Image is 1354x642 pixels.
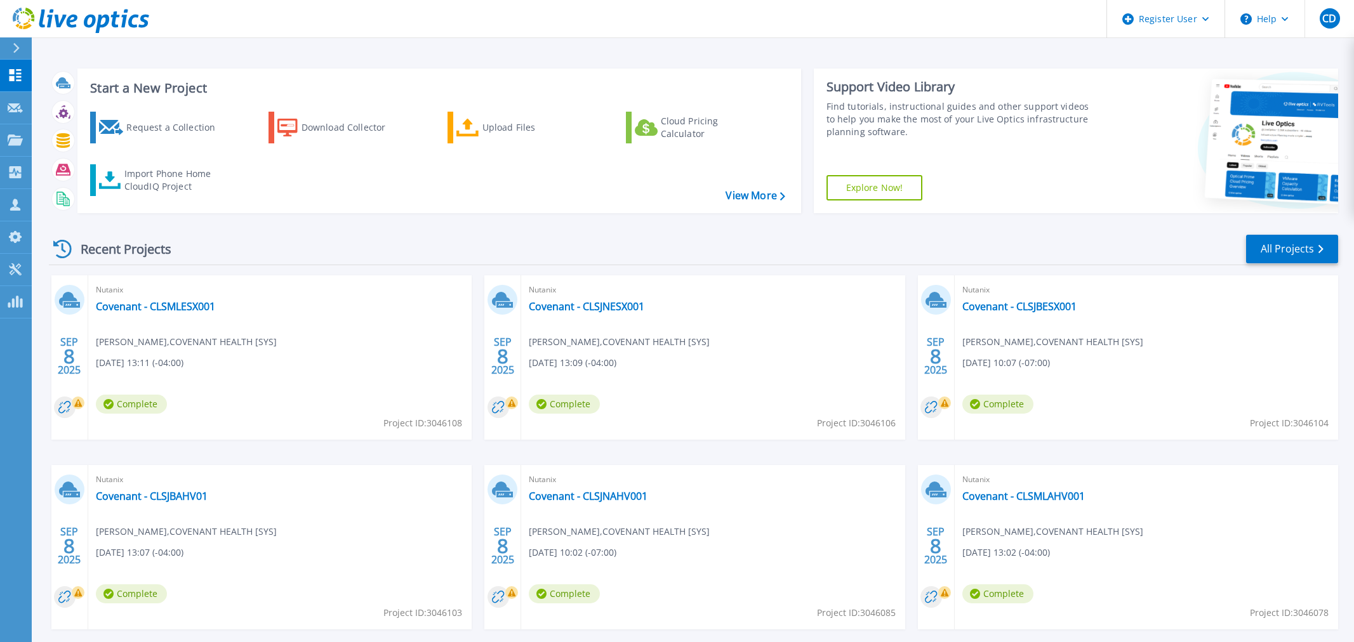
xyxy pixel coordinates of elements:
[930,351,941,362] span: 8
[726,190,785,202] a: View More
[96,525,277,539] span: [PERSON_NAME] , COVENANT HEALTH [SYS]
[90,81,785,95] h3: Start a New Project
[491,333,515,379] div: SEP 2025
[383,606,462,620] span: Project ID: 3046103
[491,523,515,569] div: SEP 2025
[924,523,948,569] div: SEP 2025
[962,490,1085,502] a: Covenant - CLSMLAHV001
[482,115,584,140] div: Upload Files
[96,356,183,370] span: [DATE] 13:11 (-04:00)
[817,606,896,620] span: Project ID: 3046085
[529,525,710,539] span: [PERSON_NAME] , COVENANT HEALTH [SYS]
[96,395,167,414] span: Complete
[826,175,923,200] a: Explore Now!
[124,167,223,193] div: Import Phone Home CloudIQ Project
[661,115,762,140] div: Cloud Pricing Calculator
[529,546,616,560] span: [DATE] 10:02 (-07:00)
[96,473,464,487] span: Nutanix
[49,233,189,265] div: Recent Projects
[962,525,1143,539] span: [PERSON_NAME] , COVENANT HEALTH [SYS]
[57,333,81,379] div: SEP 2025
[1322,13,1336,23] span: CD
[529,283,897,297] span: Nutanix
[1250,606,1329,620] span: Project ID: 3046078
[126,115,228,140] div: Request a Collection
[529,300,644,313] a: Covenant - CLSJNESX001
[529,395,600,414] span: Complete
[817,416,896,430] span: Project ID: 3046106
[96,283,464,297] span: Nutanix
[529,473,897,487] span: Nutanix
[930,540,941,551] span: 8
[529,335,710,349] span: [PERSON_NAME] , COVENANT HEALTH [SYS]
[962,546,1050,560] span: [DATE] 13:02 (-04:00)
[924,333,948,379] div: SEP 2025
[962,335,1143,349] span: [PERSON_NAME] , COVENANT HEALTH [SYS]
[57,523,81,569] div: SEP 2025
[962,300,1077,313] a: Covenant - CLSJBESX001
[497,351,508,362] span: 8
[269,112,410,143] a: Download Collector
[90,112,232,143] a: Request a Collection
[529,356,616,370] span: [DATE] 13:09 (-04:00)
[962,283,1331,297] span: Nutanix
[1246,235,1338,263] a: All Projects
[96,300,215,313] a: Covenant - CLSMLESX001
[96,335,277,349] span: [PERSON_NAME] , COVENANT HEALTH [SYS]
[497,540,508,551] span: 8
[962,395,1033,414] span: Complete
[826,79,1096,95] div: Support Video Library
[96,584,167,603] span: Complete
[63,540,75,551] span: 8
[826,100,1096,138] div: Find tutorials, instructional guides and other support videos to help you make the most of your L...
[962,473,1331,487] span: Nutanix
[96,546,183,560] span: [DATE] 13:07 (-04:00)
[529,490,647,502] a: Covenant - CLSJNAHV001
[302,115,403,140] div: Download Collector
[63,351,75,362] span: 8
[962,584,1033,603] span: Complete
[448,112,589,143] a: Upload Files
[529,584,600,603] span: Complete
[96,490,208,502] a: Covenant - CLSJBAHV01
[1250,416,1329,430] span: Project ID: 3046104
[962,356,1050,370] span: [DATE] 10:07 (-07:00)
[383,416,462,430] span: Project ID: 3046108
[626,112,767,143] a: Cloud Pricing Calculator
